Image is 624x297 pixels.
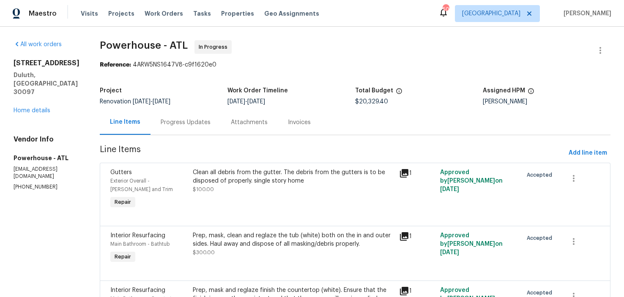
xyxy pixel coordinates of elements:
div: Invoices [288,118,311,127]
span: Approved by [PERSON_NAME] on [440,169,503,192]
p: [EMAIL_ADDRESS][DOMAIN_NAME] [14,166,79,180]
span: Renovation [100,99,170,105]
span: Approved by [PERSON_NAME] on [440,233,503,255]
div: Attachments [231,118,268,127]
div: 1 [399,168,435,178]
span: [GEOGRAPHIC_DATA] [462,9,520,18]
span: Properties [221,9,254,18]
span: Repair [111,253,134,261]
span: [DATE] [153,99,170,105]
h5: Project [100,88,122,94]
b: Reference: [100,62,131,68]
span: Projects [108,9,134,18]
span: Line Items [100,145,565,161]
span: Repair [111,198,134,206]
span: $100.00 [193,187,214,192]
h5: Total Budget [355,88,393,94]
h5: Assigned HPM [483,88,525,94]
span: Add line item [569,148,607,158]
span: $20,329.40 [355,99,388,105]
div: Progress Updates [161,118,211,127]
span: Exterior Overall - [PERSON_NAME] and Trim [110,178,173,192]
span: Gutters [110,169,132,175]
h2: [STREET_ADDRESS] [14,59,79,67]
h5: Work Order Timeline [227,88,288,94]
div: 1 [399,286,435,296]
span: [DATE] [440,250,459,255]
span: Interior Resurfacing [110,233,165,239]
span: - [133,99,170,105]
span: Work Orders [145,9,183,18]
span: [DATE] [227,99,245,105]
h4: Vendor Info [14,135,79,144]
span: [DATE] [133,99,151,105]
span: Visits [81,9,98,18]
span: [DATE] [440,186,459,192]
span: Accepted [527,171,556,179]
span: The hpm assigned to this work order. [528,88,534,99]
span: Tasks [193,11,211,17]
div: 50 [443,5,449,14]
div: Clean all debris from the gutter. The debris from the gutters is to be disposed of properly. sing... [193,168,394,185]
span: Main Bathroom - Bathtub [110,241,170,247]
button: Add line item [565,145,610,161]
span: - [227,99,265,105]
span: The total cost of line items that have been proposed by Opendoor. This sum includes line items th... [396,88,402,99]
a: All work orders [14,42,62,47]
div: 4ARW5NS1647V8-c9f1620e0 [100,61,610,69]
h5: Duluth, [GEOGRAPHIC_DATA] 30097 [14,71,79,96]
div: Prep, mask, clean and reglaze the tub (white) both on the in and outer sides. Haul away and dispo... [193,231,394,248]
span: $300.00 [193,250,215,255]
span: Interior Resurfacing [110,287,165,293]
p: [PHONE_NUMBER] [14,183,79,191]
div: 1 [399,231,435,241]
span: Maestro [29,9,57,18]
span: In Progress [199,43,231,51]
span: [PERSON_NAME] [560,9,611,18]
a: Home details [14,108,50,114]
span: Powerhouse - ATL [100,40,188,50]
div: [PERSON_NAME] [483,99,610,105]
span: Geo Assignments [264,9,319,18]
h5: Powerhouse - ATL [14,154,79,162]
span: Accepted [527,234,556,242]
span: [DATE] [247,99,265,105]
div: Line Items [110,118,140,126]
span: Accepted [527,289,556,297]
